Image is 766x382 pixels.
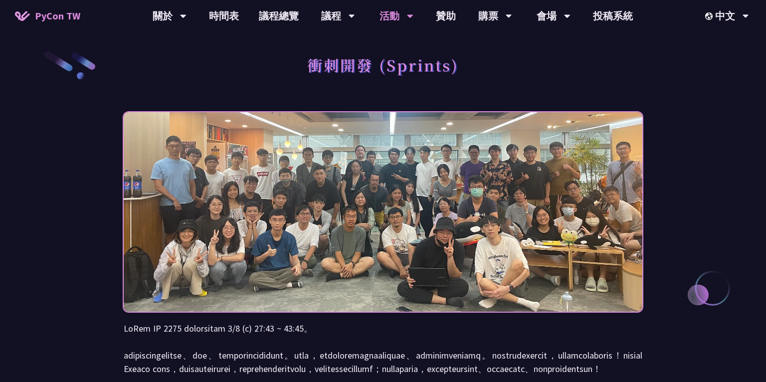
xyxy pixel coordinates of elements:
a: PyCon TW [5,3,90,28]
img: Home icon of PyCon TW 2025 [15,11,30,21]
h1: 衝刺開發 (Sprints) [307,50,459,80]
span: PyCon TW [35,8,80,23]
img: Photo of PyCon Taiwan Sprints [124,85,642,339]
img: Locale Icon [705,12,715,20]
